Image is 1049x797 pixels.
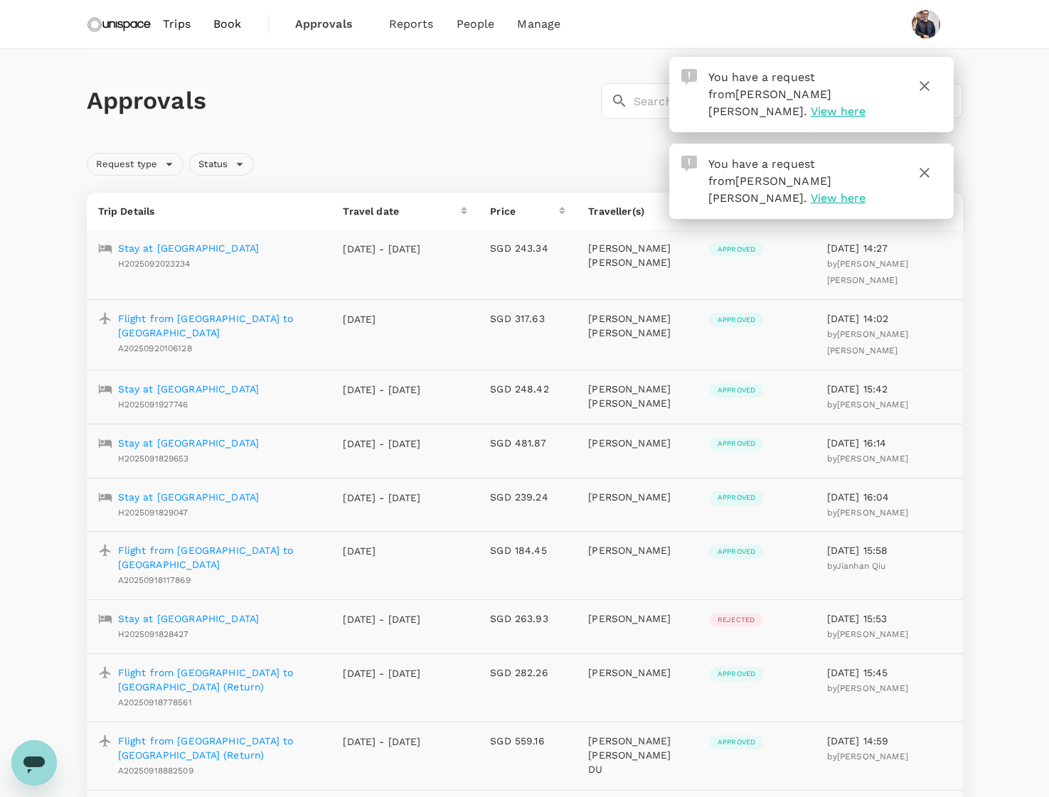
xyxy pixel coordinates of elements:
[490,382,565,396] p: SGD 248.42
[827,382,952,396] p: [DATE] 15:42
[827,508,908,518] span: by
[827,683,908,693] span: by
[118,543,321,572] a: Flight from [GEOGRAPHIC_DATA] to [GEOGRAPHIC_DATA]
[837,454,908,464] span: [PERSON_NAME]
[709,439,764,449] span: Approved
[811,105,866,118] span: View here
[588,311,686,340] p: [PERSON_NAME] [PERSON_NAME]
[118,343,192,353] span: A20250920106128
[827,311,952,326] p: [DATE] 14:02
[827,259,908,285] span: by
[709,615,763,625] span: Rejected
[588,490,686,504] p: [PERSON_NAME]
[189,153,254,176] div: Status
[811,191,866,205] span: View here
[709,547,764,557] span: Approved
[87,153,184,176] div: Request type
[837,629,908,639] span: [PERSON_NAME]
[709,245,764,255] span: Approved
[343,204,461,218] div: Travel date
[118,490,260,504] p: Stay at [GEOGRAPHIC_DATA]
[837,683,908,693] span: [PERSON_NAME]
[827,436,952,450] p: [DATE] 16:14
[163,16,191,33] span: Trips
[827,329,908,355] span: [PERSON_NAME] [PERSON_NAME]
[118,508,188,518] span: H2025091829047
[343,437,421,451] p: [DATE] - [DATE]
[118,241,260,255] a: Stay at [GEOGRAPHIC_DATA]
[457,16,495,33] span: People
[634,83,963,119] input: Search by travellers, trips, or destination
[343,491,421,505] p: [DATE] - [DATE]
[827,454,908,464] span: by
[827,490,952,504] p: [DATE] 16:04
[343,383,421,397] p: [DATE] - [DATE]
[118,611,260,626] a: Stay at [GEOGRAPHIC_DATA]
[588,436,686,450] p: [PERSON_NAME]
[708,174,832,205] span: [PERSON_NAME] [PERSON_NAME]
[708,70,832,118] span: You have a request from .
[190,158,236,171] span: Status
[118,665,321,694] a: Flight from [GEOGRAPHIC_DATA] to [GEOGRAPHIC_DATA] (Return)
[588,382,686,410] p: [PERSON_NAME] [PERSON_NAME]
[490,543,565,557] p: SGD 184.45
[343,666,421,680] p: [DATE] - [DATE]
[87,9,152,40] img: Unispace
[827,751,908,761] span: by
[517,16,560,33] span: Manage
[118,734,321,762] p: Flight from [GEOGRAPHIC_DATA] to [GEOGRAPHIC_DATA] (Return)
[836,561,886,571] span: Jianhan Qiu
[708,157,832,205] span: You have a request from .
[213,16,242,33] span: Book
[118,400,188,410] span: H2025091927746
[118,454,189,464] span: H2025091829653
[827,329,908,355] span: by
[588,241,686,269] p: [PERSON_NAME] [PERSON_NAME]
[389,16,434,33] span: Reports
[343,544,421,558] p: [DATE]
[343,242,421,256] p: [DATE] - [DATE]
[118,382,260,396] a: Stay at [GEOGRAPHIC_DATA]
[588,665,686,680] p: [PERSON_NAME]
[827,543,952,557] p: [DATE] 15:58
[118,697,192,707] span: A20250918778561
[588,734,686,776] p: [PERSON_NAME] [PERSON_NAME] DU
[490,311,565,326] p: SGD 317.63
[681,69,697,85] img: Approval Request
[827,665,952,680] p: [DATE] 15:45
[490,734,565,748] p: SGD 559.16
[87,158,166,171] span: Request type
[490,436,565,450] p: SGD 481.87
[118,629,189,639] span: H2025091828427
[118,259,191,269] span: H2025092023234
[708,87,832,118] span: [PERSON_NAME] [PERSON_NAME]
[827,734,952,748] p: [DATE] 14:59
[837,508,908,518] span: [PERSON_NAME]
[343,612,421,626] p: [DATE] - [DATE]
[827,259,908,285] span: [PERSON_NAME] [PERSON_NAME]
[343,312,421,326] p: [DATE]
[588,543,686,557] p: [PERSON_NAME]
[87,86,595,116] h1: Approvals
[98,204,321,218] p: Trip Details
[118,575,191,585] span: A20250918117869
[118,766,193,776] span: A20250918882509
[827,241,952,255] p: [DATE] 14:27
[709,737,764,747] span: Approved
[709,493,764,503] span: Approved
[118,311,321,340] a: Flight from [GEOGRAPHIC_DATA] to [GEOGRAPHIC_DATA]
[912,10,940,38] img: Timothy Luther Noel Larson
[827,561,886,571] span: by
[11,740,57,786] iframe: Button to launch messaging window
[118,436,260,450] a: Stay at [GEOGRAPHIC_DATA]
[709,315,764,325] span: Approved
[588,204,686,218] p: Traveller(s)
[490,665,565,680] p: SGD 282.26
[709,669,764,679] span: Approved
[490,611,565,626] p: SGD 263.93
